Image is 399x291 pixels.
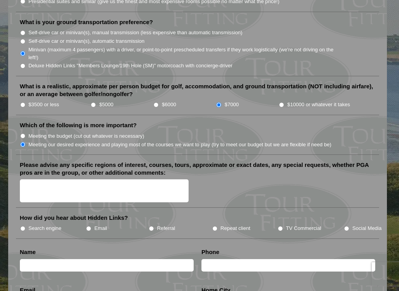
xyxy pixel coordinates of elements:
[20,214,128,222] label: How did you hear about Hidden Links?
[221,224,251,232] label: Repeat client
[28,29,242,37] label: Self-drive car or minivan(s), manual transmission (less expensive than automatic transmission)
[201,248,219,256] label: Phone
[157,224,175,232] label: Referral
[28,46,336,61] label: Minivan (maximum 4 passengers) with a driver, or point-to-point prescheduled transfers if they wo...
[162,101,176,109] label: $6000
[352,224,381,232] label: Social Media
[94,224,107,232] label: Email
[286,224,321,232] label: TV Commercial
[287,101,350,109] label: $10000 or whatever it takes
[99,101,113,109] label: $5000
[28,132,144,140] label: Meeting the budget (cut out whatever is necessary)
[28,37,145,45] label: Self-drive car or minivan(s), automatic transmission
[20,18,153,26] label: What is your ground transportation preference?
[224,101,238,109] label: $7000
[20,82,376,98] label: What is a realistic, approximate per person budget for golf, accommodation, and ground transporta...
[20,121,137,129] label: Which of the following is more important?
[20,248,36,256] label: Name
[28,141,332,149] label: Meeting our desired experience and playing most of the courses we want to play (try to meet our b...
[28,101,59,109] label: $3500 or less
[28,62,233,70] label: Deluxe Hidden Links "Members Lounge/19th Hole (SM)" motorcoach with concierge-driver
[20,161,376,176] label: Please advise any specific regions of interest, courses, tours, approximate or exact dates, any s...
[28,224,62,232] label: Search engine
